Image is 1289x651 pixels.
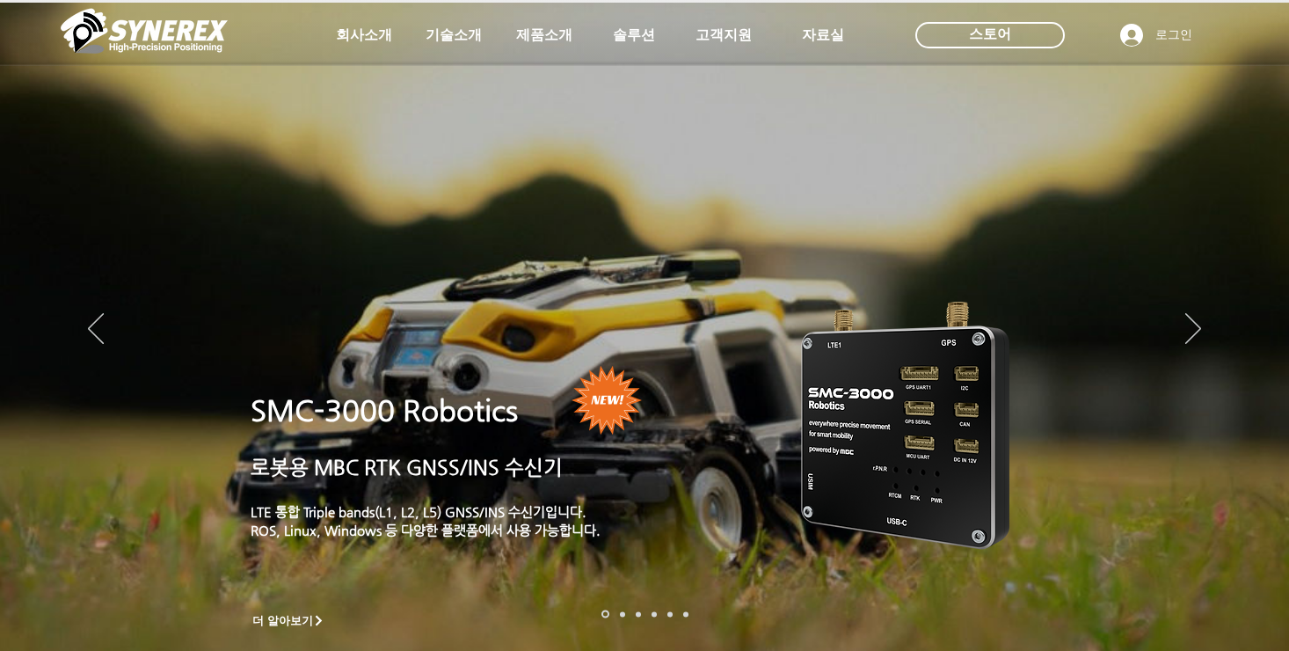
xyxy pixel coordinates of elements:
button: 다음 [1185,313,1201,347]
img: KakaoTalk_20241224_155801212.png [776,275,1036,570]
span: 고객지원 [695,26,752,45]
a: 제품소개 [500,18,588,53]
span: 회사소개 [336,26,392,45]
span: 솔루션 [613,26,655,45]
button: 로그인 [1108,18,1205,52]
span: 더 알아보기 [252,613,313,629]
a: 고객지원 [680,18,768,53]
nav: 슬라이드 [596,611,694,618]
span: 제품소개 [516,26,572,45]
span: 스토어 [969,25,1011,44]
a: 정밀농업 [683,611,688,617]
a: 로봇- SMC 2000 [601,611,609,618]
a: 측량 IoT [636,611,641,617]
a: 더 알아보기 [244,610,332,632]
span: 자료실 [802,26,844,45]
a: SMC-3000 Robotics [251,394,518,428]
button: 이전 [88,313,104,347]
a: 자료실 [779,18,867,53]
span: 기술소개 [426,26,482,45]
a: 자율주행 [652,611,657,617]
a: 로봇용 MBC RTK GNSS/INS 수신기 [251,456,563,479]
a: 로봇 [667,611,673,617]
a: 솔루션 [590,18,678,53]
a: 기술소개 [410,18,498,53]
img: 씨너렉스_White_simbol_대지 1.png [61,4,228,57]
a: LTE 통합 Triple bands(L1, L2, L5) GNSS/INS 수신기입니다. [251,504,586,519]
a: ROS, Linux, Windows 등 다양한 플랫폼에서 사용 가능합니다. [251,523,601,538]
div: 스토어 [915,22,1065,48]
span: 로그인 [1149,26,1198,44]
a: 드론 8 - SMC 2000 [620,611,625,617]
a: 회사소개 [320,18,408,53]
